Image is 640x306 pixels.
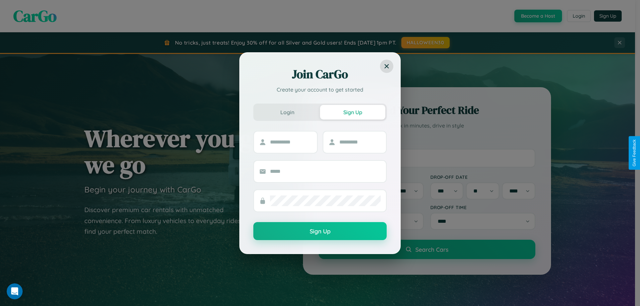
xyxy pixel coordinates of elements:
[255,105,320,120] button: Login
[253,222,387,240] button: Sign Up
[7,283,23,299] iframe: Intercom live chat
[320,105,385,120] button: Sign Up
[253,86,387,94] p: Create your account to get started
[632,140,637,166] div: Give Feedback
[253,66,387,82] h2: Join CarGo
